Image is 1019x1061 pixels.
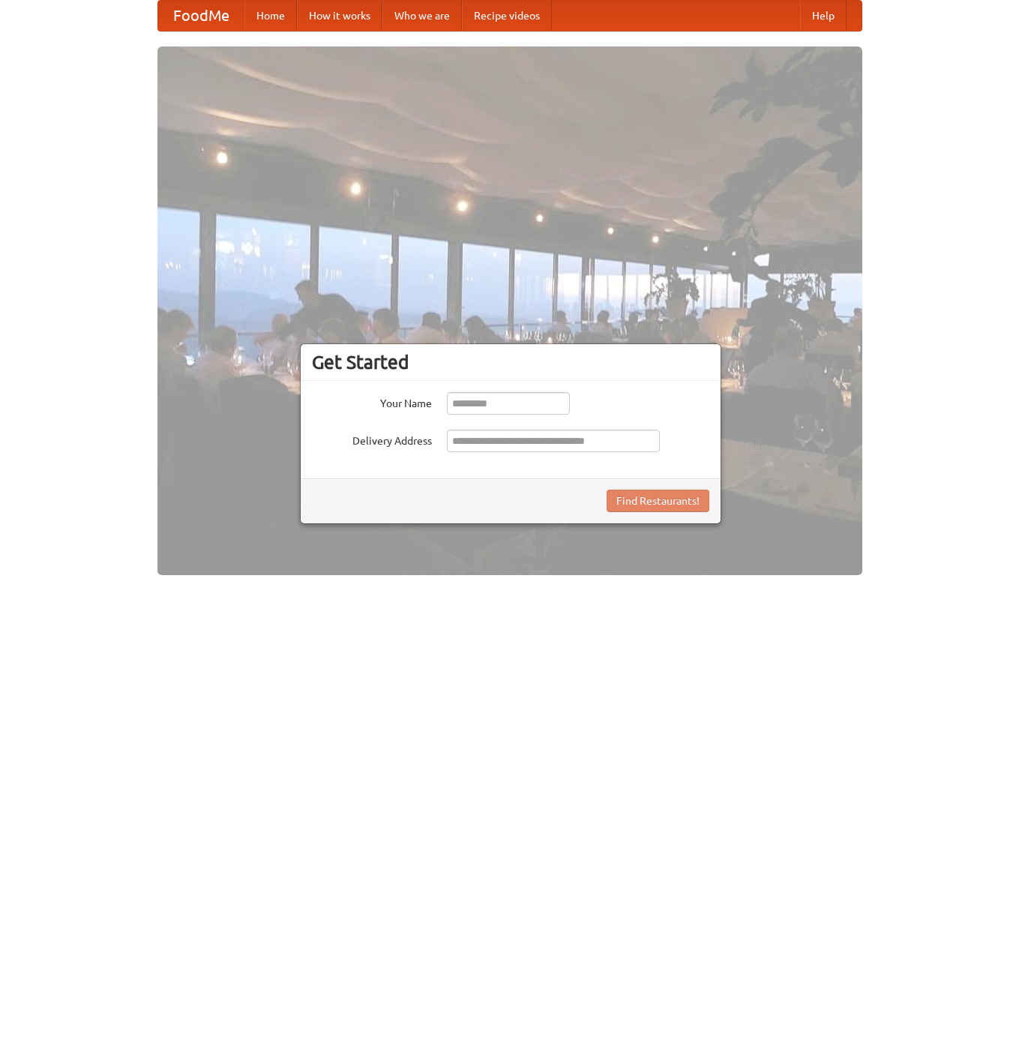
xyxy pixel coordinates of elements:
[382,1,462,31] a: Who we are
[312,351,709,373] h3: Get Started
[800,1,847,31] a: Help
[312,392,432,411] label: Your Name
[462,1,552,31] a: Recipe videos
[607,490,709,512] button: Find Restaurants!
[312,430,432,448] label: Delivery Address
[244,1,297,31] a: Home
[158,1,244,31] a: FoodMe
[297,1,382,31] a: How it works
